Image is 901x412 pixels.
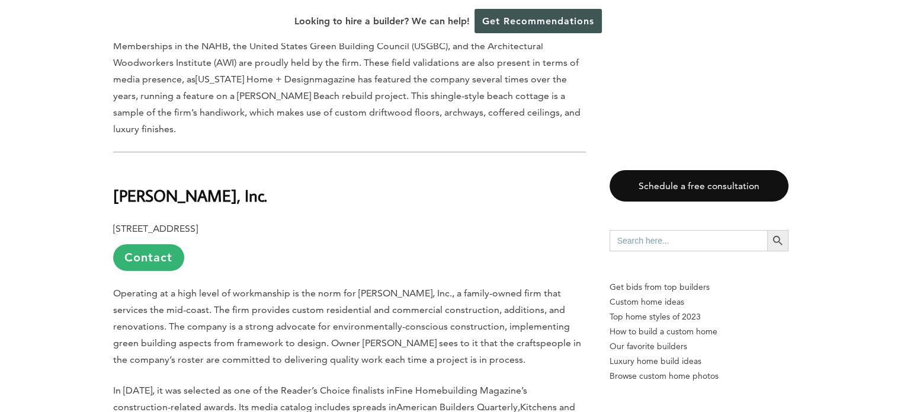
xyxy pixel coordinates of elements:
[113,288,581,365] span: Operating at a high level of workmanship is the norm for [PERSON_NAME], Inc., a family-owned firm...
[610,170,788,202] a: Schedule a free consultation
[610,280,788,295] p: Get bids from top builders
[610,354,788,369] a: Luxury home build ideas
[610,295,788,309] a: Custom home ideas
[395,385,521,396] span: Fine Homebuilding Magazine
[610,309,788,324] a: Top home styles of 2023
[610,339,788,354] a: Our favorite builders
[195,74,315,85] span: [US_STATE] Home + Design
[113,185,267,206] b: [PERSON_NAME], Inc.
[113,244,184,271] a: Contact
[610,324,788,339] a: How to build a custom home
[610,369,788,384] a: Browse custom home photos
[113,223,198,234] b: [STREET_ADDRESS]
[113,40,579,85] span: Memberships in the NAHB, the United States Green Building Council (USGBC), and the Architectural ...
[113,74,581,135] span: magazine has featured the company several times over the years, running a feature on a [PERSON_NA...
[113,385,395,396] span: In [DATE], it was selected as one of the Reader’s Choice finalists in
[474,9,602,33] a: Get Recommendations
[610,230,767,251] input: Search here...
[771,234,784,247] svg: Search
